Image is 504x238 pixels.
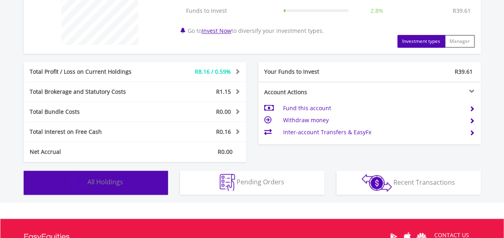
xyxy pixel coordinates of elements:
span: All Holdings [87,177,123,186]
td: R39.61 [449,3,475,19]
button: Pending Orders [180,171,324,195]
img: pending_instructions-wht.png [220,174,235,191]
button: All Holdings [24,171,168,195]
button: Investment types [397,35,445,48]
div: Total Brokerage and Statutory Costs [24,88,154,96]
div: Total Bundle Costs [24,108,154,116]
a: Invest Now [202,27,231,34]
img: transactions-zar-wht.png [362,174,392,192]
span: R1.15 [216,88,231,95]
span: Pending Orders [237,177,284,186]
td: Fund this account [283,102,463,114]
div: Total Profit / Loss on Current Holdings [24,68,154,76]
td: Funds to Invest [182,3,279,19]
td: Inter-account Transfers & EasyFx [283,126,463,138]
span: R8.16 / 0.59% [195,68,231,75]
div: Net Accrual [24,148,154,156]
button: Recent Transactions [336,171,481,195]
span: R39.61 [455,68,473,75]
td: Withdraw money [283,114,463,126]
div: Account Actions [258,88,370,96]
img: holdings-wht.png [69,174,86,191]
span: R0.00 [218,148,233,155]
span: R0.00 [216,108,231,115]
span: R0.16 [216,128,231,135]
div: Your Funds to Invest [258,68,370,76]
td: 2.8% [352,3,401,19]
div: Total Interest on Free Cash [24,128,154,136]
span: Recent Transactions [393,177,455,186]
button: Manager [445,35,475,48]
